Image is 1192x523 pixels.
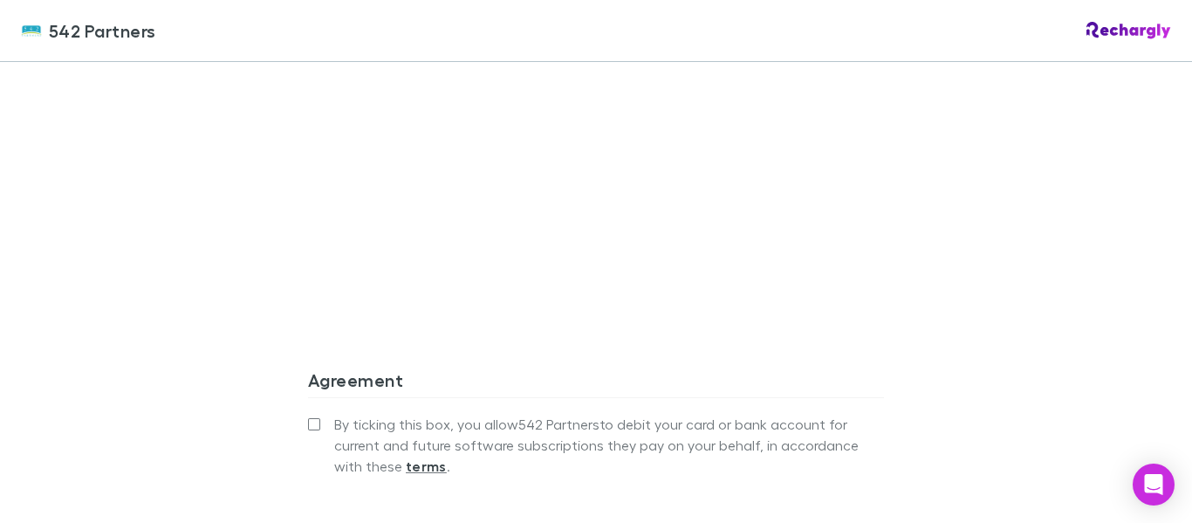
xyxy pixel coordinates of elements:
strong: terms [406,458,447,475]
h3: Agreement [308,369,884,397]
span: By ticking this box, you allow 542 Partners to debit your card or bank account for current and fu... [334,414,884,477]
span: 542 Partners [49,17,156,44]
img: 542 Partners's Logo [21,20,42,41]
div: Open Intercom Messenger [1133,464,1175,506]
img: Rechargly Logo [1086,22,1171,39]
